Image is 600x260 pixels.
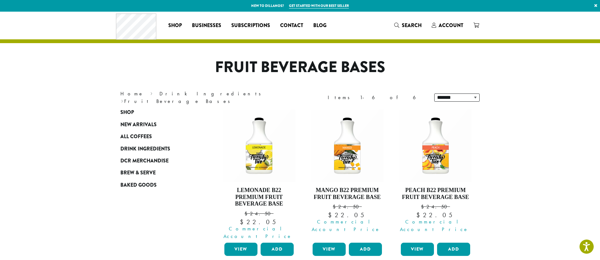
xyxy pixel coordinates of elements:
[328,94,425,101] div: Items 1-6 of 6
[333,203,362,210] bdi: 24.50
[328,211,366,219] bdi: 22.05
[439,22,463,29] span: Account
[120,181,157,189] span: Baked Goods
[223,110,295,182] img: Lemonade-Stock-e1680894368974.png
[421,203,450,210] bdi: 24.50
[120,106,196,118] a: Shop
[245,210,274,217] bdi: 24.50
[333,203,338,210] span: $
[309,218,384,233] span: Commercial Account Price
[120,131,196,143] a: All Coffees
[192,22,221,30] span: Businesses
[150,88,153,98] span: ›
[402,22,422,29] span: Search
[120,90,291,105] nav: Breadcrumb
[311,110,384,240] a: Mango B22 Premium Fruit Beverage Base $24.50 Commercial Account Price
[349,243,382,256] button: Add
[168,22,182,30] span: Shop
[120,145,170,153] span: Drink Ingredients
[261,243,294,256] button: Add
[120,143,196,155] a: Drink Ingredients
[389,20,427,31] a: Search
[120,169,156,177] span: Brew & Serve
[416,211,423,219] span: $
[416,211,454,219] bdi: 22.05
[120,121,157,129] span: New Arrivals
[220,225,295,240] span: Commercial Account Price
[223,187,295,207] h4: Lemonade B22 Premium Fruit Beverage Base
[240,218,278,226] bdi: 22.05
[120,155,196,167] a: DCR Merchandise
[120,179,196,191] a: Baked Goods
[399,110,472,240] a: Peach B22 Premium Fruit Beverage Base $24.50 Commercial Account Price
[120,109,134,116] span: Shop
[245,210,250,217] span: $
[240,218,246,226] span: $
[313,22,326,30] span: Blog
[120,167,196,179] a: Brew & Serve
[328,211,335,219] span: $
[313,243,346,256] a: View
[120,119,196,131] a: New Arrivals
[159,90,265,97] a: Drink Ingredients
[311,187,384,201] h4: Mango B22 Premium Fruit Beverage Base
[399,187,472,201] h4: Peach B22 Premium Fruit Beverage Base
[399,110,472,182] img: Peach-Stock-e1680894703696.png
[231,22,270,30] span: Subscriptions
[437,243,470,256] button: Add
[120,133,152,141] span: All Coffees
[397,218,472,233] span: Commercial Account Price
[224,243,257,256] a: View
[120,157,169,165] span: DCR Merchandise
[120,90,144,97] a: Home
[163,20,187,31] a: Shop
[280,22,303,30] span: Contact
[401,243,434,256] a: View
[421,203,426,210] span: $
[121,95,123,105] span: ›
[289,3,349,8] a: Get started with our best seller
[116,58,484,76] h1: Fruit Beverage Bases
[311,110,384,182] img: Mango-Stock-e1680894587914.png
[223,110,295,240] a: Lemonade B22 Premium Fruit Beverage Base $24.50 Commercial Account Price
